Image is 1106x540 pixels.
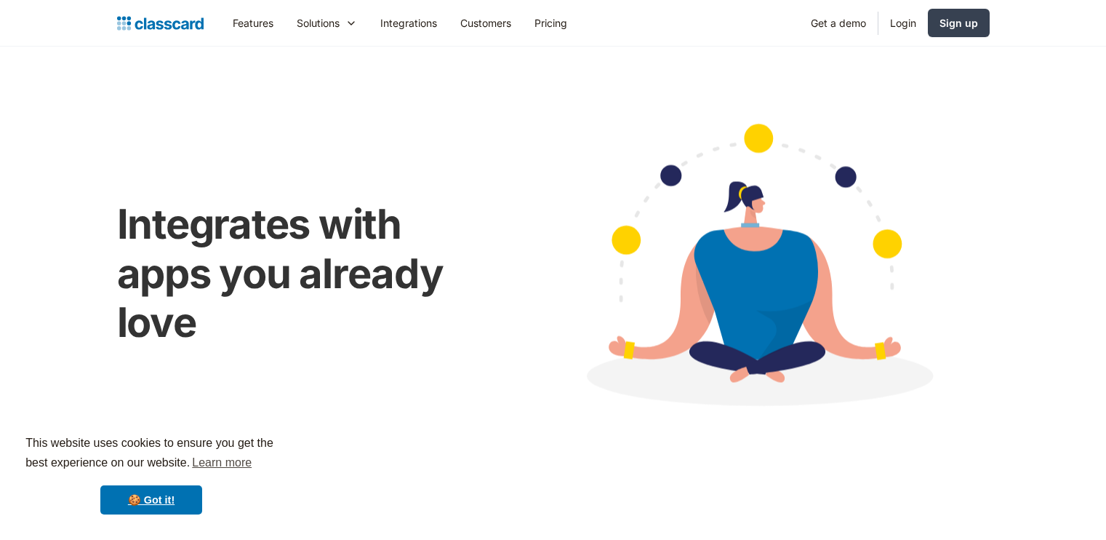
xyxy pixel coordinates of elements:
[100,485,202,515] a: dismiss cookie message
[928,9,990,37] a: Sign up
[25,434,277,474] span: This website uses cookies to ensure you get the best experience on our website.
[369,7,449,39] a: Integrations
[12,421,291,528] div: cookieconsent
[939,15,978,31] div: Sign up
[524,95,990,445] img: Cartoon image showing connected apps
[285,7,369,39] div: Solutions
[117,13,204,33] a: home
[799,7,878,39] a: Get a demo
[221,7,285,39] a: Features
[449,7,523,39] a: Customers
[117,200,494,347] h1: Integrates with apps you already love
[190,452,254,474] a: learn more about cookies
[297,15,340,31] div: Solutions
[878,7,928,39] a: Login
[523,7,579,39] a: Pricing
